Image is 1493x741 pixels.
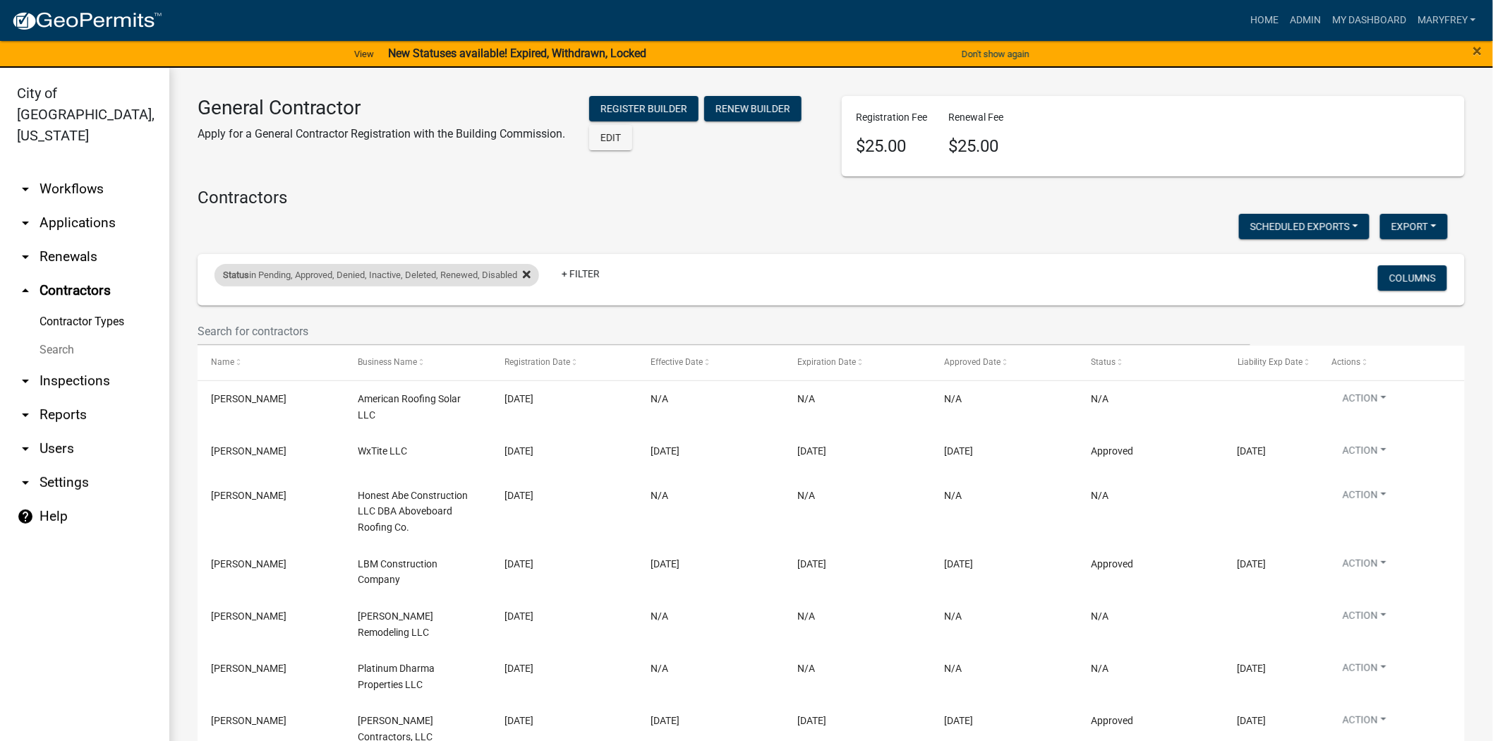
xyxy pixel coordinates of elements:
span: 08/12/2025 [504,490,533,501]
div: in Pending, Approved, Denied, Inactive, Deleted, Renewed, Disabled [214,264,539,287]
button: Register Builder [589,96,699,121]
button: Export [1380,214,1448,239]
a: Admin [1284,7,1326,34]
i: arrow_drop_up [17,282,34,299]
span: WxTite LLC [358,445,407,457]
span: Tricia Butler [211,558,286,570]
button: Scheduled Exports [1239,214,1370,239]
span: 08/20/2025 [504,393,533,404]
a: + Filter [550,261,611,287]
a: MaryFrey [1412,7,1482,34]
span: Effective Date [651,357,703,367]
span: 08/14/2025 [504,445,533,457]
a: View [349,42,380,66]
span: N/A [944,490,962,501]
span: 12/31/2025 [798,558,827,570]
datatable-header-cell: Liability Exp Date [1224,346,1318,380]
span: 08/06/2025 [651,715,680,726]
h4: $25.00 [856,136,927,157]
button: Don't show again [956,42,1035,66]
span: 05/19/2026 [1238,715,1267,726]
span: LBM Construction Company [358,558,437,586]
span: Approved [1091,445,1133,457]
h4: Contractors [198,188,1465,208]
span: N/A [798,393,816,404]
h4: $25.00 [948,136,1003,157]
p: Apply for a General Contractor Registration with the Building Commission. [198,126,565,143]
strong: New Statuses available! Expired, Withdrawn, Locked [388,47,646,60]
span: 12/31/2025 [798,715,827,726]
i: help [17,508,34,525]
span: Approved Date [944,357,1001,367]
span: 08/19/2025 [944,445,973,457]
button: Edit [589,125,632,150]
span: N/A [798,490,816,501]
span: 05/07/2026 [1238,663,1267,674]
span: 08/11/2025 [504,610,533,622]
span: Registration Date [504,357,570,367]
span: 08/06/2025 [504,715,533,726]
span: N/A [1091,663,1108,674]
span: × [1473,41,1482,61]
h3: General Contractor [198,96,565,120]
span: N/A [1091,393,1108,404]
button: Action [1331,556,1398,577]
span: Actions [1331,357,1360,367]
span: 08/19/2025 [651,445,680,457]
span: 08/06/2025 [944,715,973,726]
span: N/A [651,663,669,674]
span: American Roofing Solar LLC [358,393,461,421]
span: Rodriguez Remodeling LLC [358,610,433,638]
i: arrow_drop_down [17,440,34,457]
span: Approved [1091,715,1133,726]
span: Expiration Date [798,357,857,367]
span: 08/12/2025 [504,558,533,570]
p: Registration Fee [856,110,927,125]
span: Status [1091,357,1116,367]
button: Action [1331,391,1398,411]
span: Lee Ocean [211,393,286,404]
span: Lincoln Munger [211,490,286,501]
datatable-header-cell: Approved Date [931,346,1077,380]
span: N/A [798,663,816,674]
button: Action [1331,608,1398,629]
button: Renew Builder [704,96,802,121]
span: Jose Roberto [211,610,286,622]
datatable-header-cell: Effective Date [637,346,784,380]
span: 12/31/2025 [798,445,827,457]
span: N/A [651,393,669,404]
span: 01/01/2026 [1238,558,1267,570]
span: N/A [944,393,962,404]
span: 10/01/2025 [1238,445,1267,457]
button: Action [1331,661,1398,681]
datatable-header-cell: Expiration Date [784,346,931,380]
span: Shaan Bains [211,663,286,674]
i: arrow_drop_down [17,215,34,231]
i: arrow_drop_down [17,373,34,390]
span: Name [211,357,234,367]
button: Action [1331,488,1398,508]
span: Liability Exp Date [1238,357,1303,367]
datatable-header-cell: Status [1077,346,1224,380]
button: Columns [1378,265,1447,291]
span: N/A [944,663,962,674]
i: arrow_drop_down [17,181,34,198]
span: 08/11/2025 [504,663,533,674]
datatable-header-cell: Actions [1318,346,1465,380]
span: N/A [651,610,669,622]
span: Honest Abe Construction LLC DBA Aboveboard Roofing Co. [358,490,468,534]
a: Home [1245,7,1284,34]
span: Bella Cornell [211,445,286,457]
button: Action [1331,443,1398,464]
span: Platinum Dharma Properties LLC [358,663,435,690]
datatable-header-cell: Name [198,346,344,380]
span: 08/12/2025 [651,558,680,570]
span: N/A [1091,490,1108,501]
span: Approved [1091,558,1133,570]
span: 08/12/2025 [944,558,973,570]
i: arrow_drop_down [17,406,34,423]
span: N/A [798,610,816,622]
datatable-header-cell: Business Name [344,346,491,380]
p: Renewal Fee [948,110,1003,125]
span: Status [223,270,249,280]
